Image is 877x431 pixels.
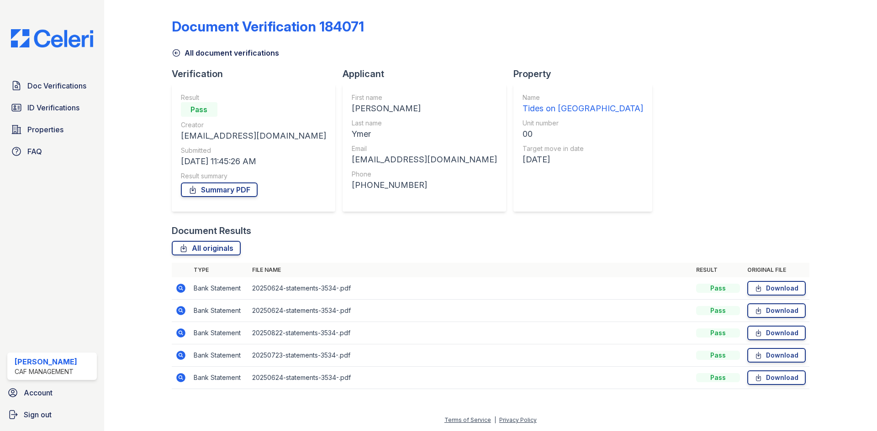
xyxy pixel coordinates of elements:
td: Bank Statement [190,344,248,367]
span: Account [24,387,53,398]
div: CAF Management [15,367,77,376]
a: Download [747,370,806,385]
div: Pass [696,328,740,338]
div: 00 [523,128,643,140]
a: Download [747,348,806,363]
div: Unit number [523,119,643,128]
a: Doc Verifications [7,77,97,95]
a: Properties [7,120,97,139]
a: Privacy Policy [499,416,537,423]
div: Pass [696,306,740,315]
a: Name Tides on [GEOGRAPHIC_DATA] [523,93,643,115]
div: [DATE] 11:45:26 AM [181,155,326,168]
div: [EMAIL_ADDRESS][DOMAIN_NAME] [181,130,326,142]
th: Original file [744,263,809,277]
div: Verification [172,68,343,80]
th: Type [190,263,248,277]
div: Pass [181,102,217,117]
div: Last name [352,119,497,128]
td: Bank Statement [190,277,248,300]
div: Property [513,68,660,80]
div: Submitted [181,146,326,155]
a: Download [747,281,806,296]
img: CE_Logo_Blue-a8612792a0a2168367f1c8372b55b34899dd931a85d93a1a3d3e32e68fde9ad4.png [4,29,100,47]
div: Name [523,93,643,102]
div: Target move in date [523,144,643,153]
th: Result [692,263,744,277]
div: Ymer [352,128,497,140]
a: Sign out [4,405,100,424]
div: [PERSON_NAME] [352,102,497,115]
td: Bank Statement [190,300,248,322]
div: Pass [696,373,740,382]
span: Doc Verifications [27,80,86,91]
div: [DATE] [523,153,643,166]
a: Download [747,326,806,340]
td: 20250624-statements-3534-.pdf [248,367,692,389]
td: 20250822-statements-3534-.pdf [248,322,692,344]
div: Applicant [343,68,513,80]
div: | [494,416,496,423]
div: Document Results [172,224,251,237]
a: ID Verifications [7,99,97,117]
td: Bank Statement [190,322,248,344]
div: Result [181,93,326,102]
a: Summary PDF [181,182,258,197]
th: File name [248,263,692,277]
td: 20250624-statements-3534-.pdf [248,300,692,322]
a: FAQ [7,142,97,161]
div: [PHONE_NUMBER] [352,179,497,192]
span: Properties [27,124,63,135]
div: First name [352,93,497,102]
div: Document Verification 184071 [172,18,364,35]
div: Result summary [181,171,326,181]
a: Terms of Service [444,416,491,423]
a: Download [747,303,806,318]
span: Sign out [24,409,52,420]
td: 20250723-statements-3534-.pdf [248,344,692,367]
div: Tides on [GEOGRAPHIC_DATA] [523,102,643,115]
div: Email [352,144,497,153]
div: [PERSON_NAME] [15,356,77,367]
span: ID Verifications [27,102,79,113]
span: FAQ [27,146,42,157]
a: All document verifications [172,47,279,58]
div: Pass [696,284,740,293]
td: Bank Statement [190,367,248,389]
div: Pass [696,351,740,360]
td: 20250624-statements-3534-.pdf [248,277,692,300]
a: Account [4,384,100,402]
a: All originals [172,241,241,255]
div: [EMAIL_ADDRESS][DOMAIN_NAME] [352,153,497,166]
div: Creator [181,120,326,130]
div: Phone [352,170,497,179]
